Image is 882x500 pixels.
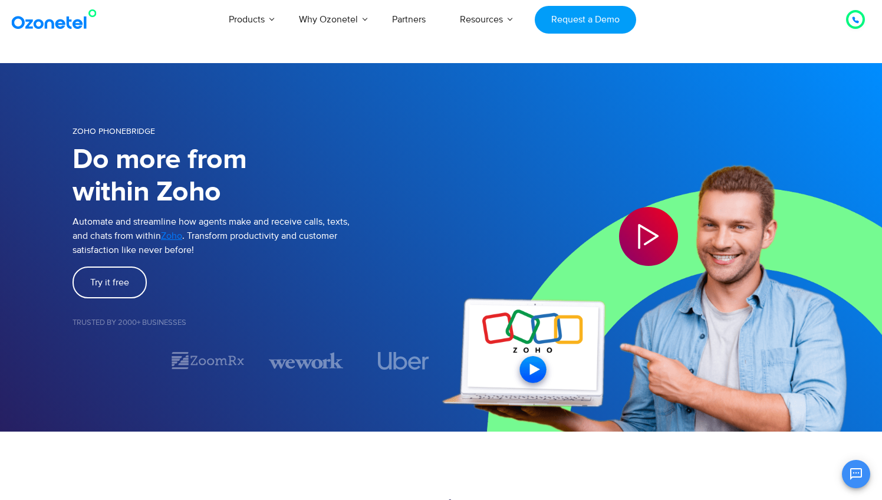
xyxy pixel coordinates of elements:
[378,352,429,370] img: uber
[367,352,441,370] div: 4 / 7
[535,6,636,34] a: Request a Demo
[161,230,182,242] span: Zoho
[269,350,343,371] div: 3 / 7
[73,350,441,371] div: Image Carousel
[73,126,155,136] span: Zoho Phonebridge
[619,207,678,266] div: Play Video
[90,278,129,287] span: Try it free
[170,350,245,371] div: 2 / 7
[73,215,441,257] p: Automate and streamline how agents make and receive calls, texts, and chats from within . Transfo...
[73,144,441,209] h1: Do more from within Zoho
[73,354,147,368] div: 1 / 7
[170,350,245,371] img: zoomrx
[73,267,147,298] a: Try it free
[269,350,343,371] img: wework
[842,460,870,488] button: Open chat
[161,229,182,243] a: Zoho
[73,319,441,327] h5: Trusted by 2000+ Businesses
